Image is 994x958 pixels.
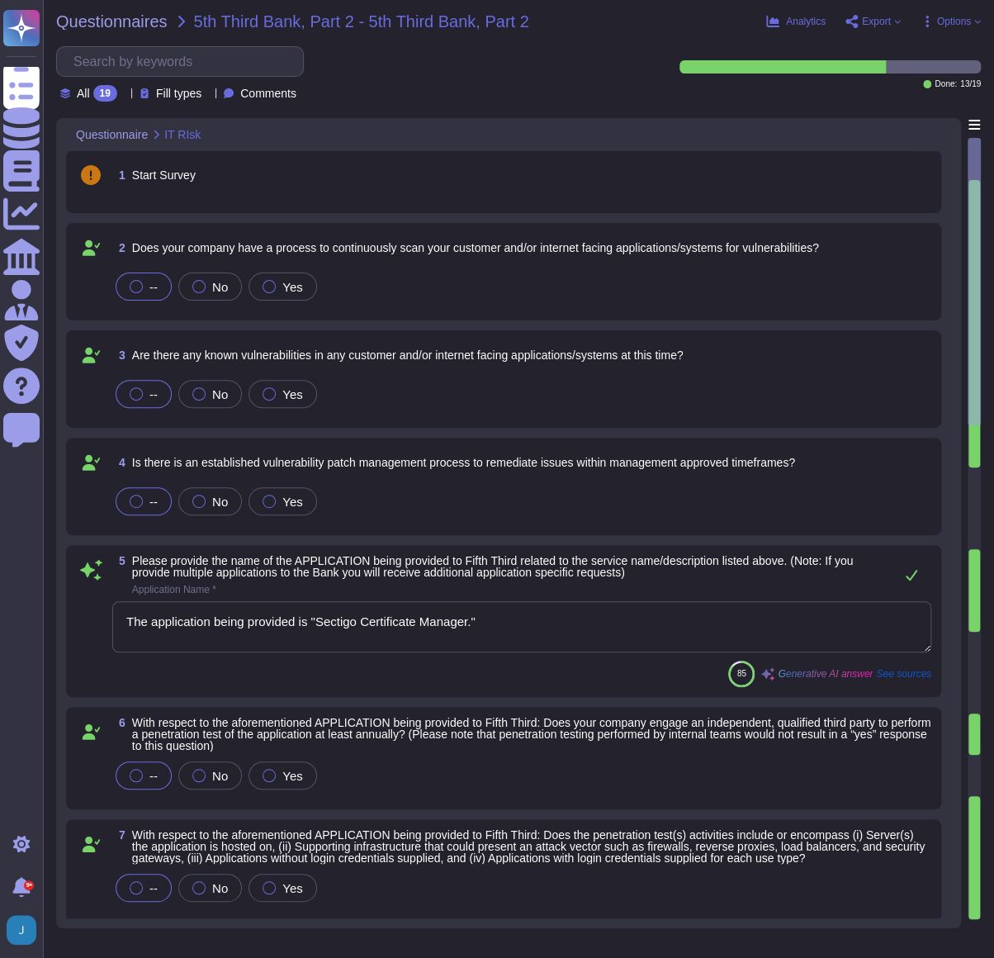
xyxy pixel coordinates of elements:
[56,13,168,30] span: Questionnaires
[282,769,302,783] span: Yes
[65,47,303,76] input: Search by keywords
[112,601,931,652] textarea: The application being provided is "Sectigo Certificate Manager."
[3,912,48,948] button: user
[935,80,957,88] span: Done:
[737,669,746,678] span: 85
[149,881,158,895] span: --
[212,495,228,509] span: No
[132,716,931,752] span: With respect to the aforementioned APPLICATION being provided to Fifth Third: Does your company e...
[132,456,795,469] span: Is there is an established vulnerability patch management process to remediate issues within mana...
[112,829,125,841] span: 7
[93,85,117,102] div: 19
[156,88,201,99] span: Fill types
[149,769,158,783] span: --
[164,129,201,140] span: IT RIsk
[212,881,228,895] span: No
[132,168,196,182] span: Start Survey
[112,349,125,361] span: 3
[112,717,125,728] span: 6
[24,880,34,890] div: 9+
[7,915,36,945] img: user
[132,241,819,254] span: Does your company have a process to continuously scan your customer and/or internet facing applic...
[862,17,891,26] span: Export
[282,881,302,895] span: Yes
[132,584,216,595] span: Application Name *
[132,349,684,362] span: Are there any known vulnerabilities in any customer and/or internet facing applications/systems a...
[76,129,148,140] span: Questionnaire
[937,17,971,26] span: Options
[766,15,826,28] button: Analytics
[212,280,228,294] span: No
[194,13,529,30] span: 5th Third Bank, Part 2 - 5th Third Bank, Part 2
[77,88,90,99] span: All
[786,17,826,26] span: Analytics
[112,169,125,181] span: 1
[112,555,125,567] span: 5
[282,495,302,509] span: Yes
[960,80,981,88] span: 13 / 19
[112,242,125,254] span: 2
[282,387,302,401] span: Yes
[282,280,302,294] span: Yes
[778,669,873,679] span: Generative AI answer
[212,769,228,783] span: No
[149,387,158,401] span: --
[132,828,925,865] span: With respect to the aforementioned APPLICATION being provided to Fifth Third: Does the penetratio...
[149,280,158,294] span: --
[212,387,228,401] span: No
[149,495,158,509] span: --
[132,554,853,579] span: Please provide the name of the APPLICATION being provided to Fifth Third related to the service n...
[112,457,125,468] span: 4
[876,669,931,679] span: See sources
[240,88,296,99] span: Comments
